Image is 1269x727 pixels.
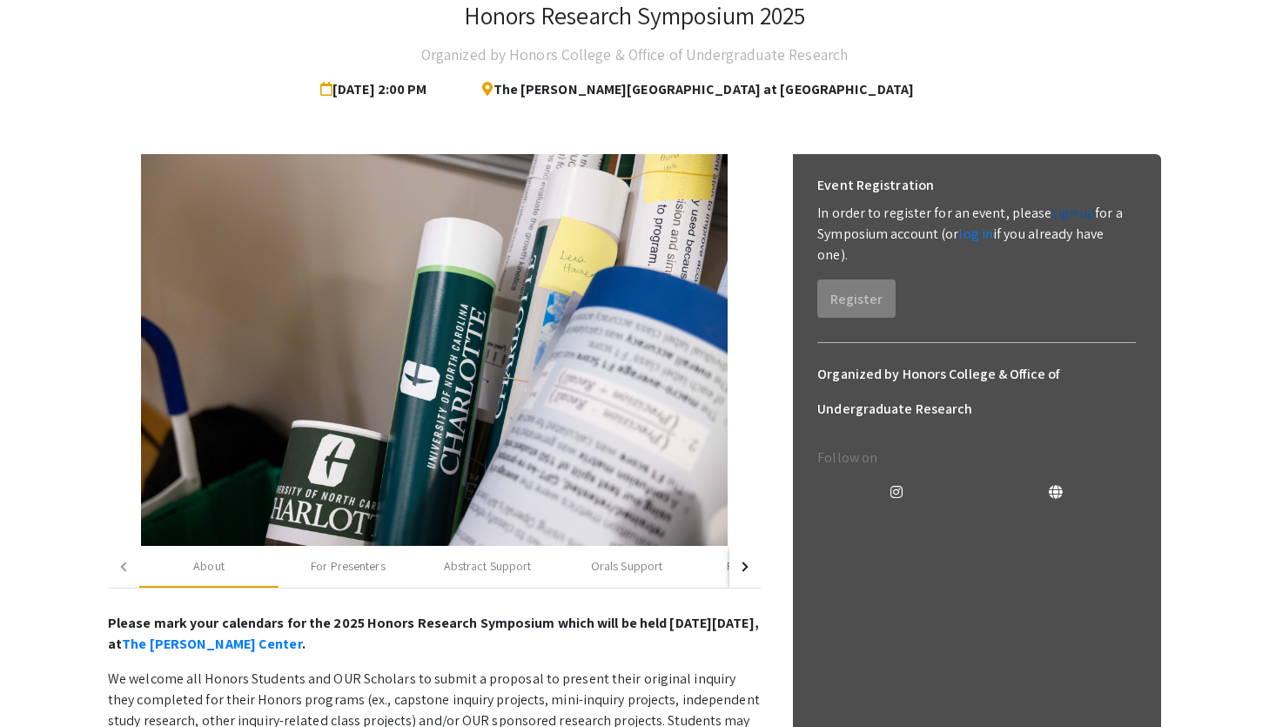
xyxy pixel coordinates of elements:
img: 59b9fcbe-6bc5-4e6d-967d-67fe823bd54b.jpg [141,154,728,546]
p: Follow on [817,448,1136,468]
div: For Presenters [311,557,385,576]
a: sign up [1051,204,1095,222]
a: The [PERSON_NAME] Center [122,635,301,653]
h3: Honors Research Symposium 2025 [464,1,806,30]
span: The [PERSON_NAME][GEOGRAPHIC_DATA] at [GEOGRAPHIC_DATA] [468,72,914,107]
div: Abstract Support [444,557,532,576]
button: Register [817,279,896,318]
h4: Organized by Honors College & Office of Undergraduate Research [421,37,848,72]
div: Orals Support [591,557,662,576]
h6: Event Registration [817,168,934,203]
a: log in [958,225,993,243]
iframe: Chat [13,649,74,714]
strong: Please mark your calendars for the 2025 Honors Research Symposium which will be held [DATE][DATE]... [108,614,759,653]
span: [DATE] 2:00 PM [320,72,434,107]
div: About [193,557,225,576]
div: Poster Support [727,557,804,576]
p: In order to register for an event, please for a Symposium account (or if you already have one). [817,203,1136,266]
h6: Organized by Honors College & Office of Undergraduate Research [817,357,1136,427]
